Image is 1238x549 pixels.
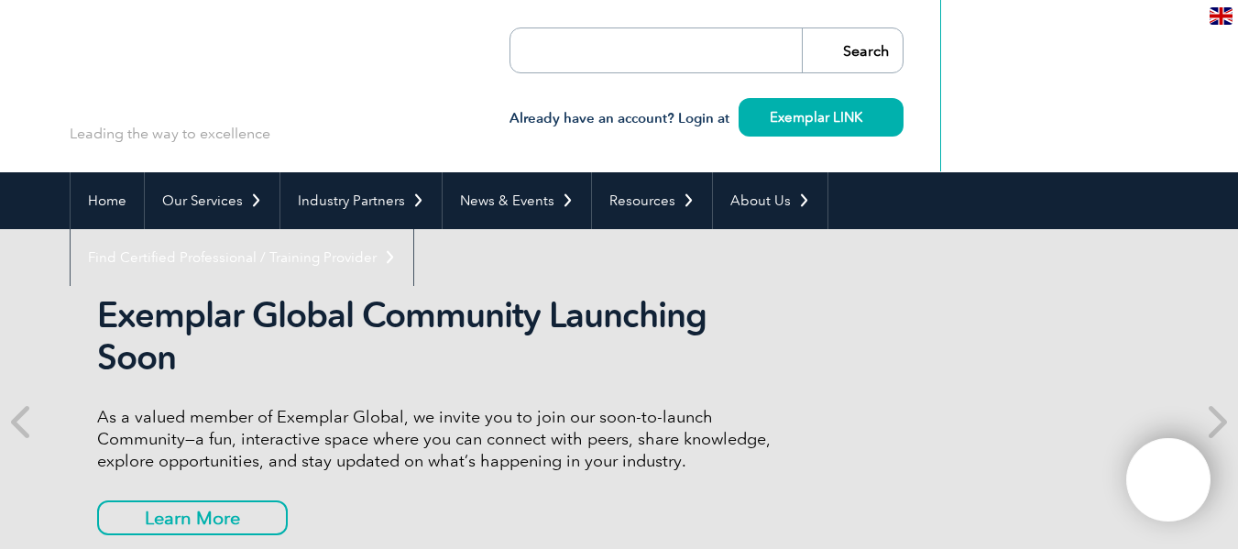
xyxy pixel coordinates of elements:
[713,172,827,229] a: About Us
[280,172,442,229] a: Industry Partners
[1145,457,1191,503] img: svg+xml;nitro-empty-id=MTc5NzoxMTY=-1;base64,PHN2ZyB2aWV3Qm94PSIwIDAgNDAwIDQwMCIgd2lkdGg9IjQwMCIg...
[145,172,279,229] a: Our Services
[443,172,591,229] a: News & Events
[862,112,872,122] img: svg+xml;nitro-empty-id=MzYwOjIzMg==-1;base64,PHN2ZyB2aWV3Qm94PSIwIDAgMTEgMTEiIHdpZHRoPSIxMSIgaGVp...
[1210,7,1233,25] img: en
[71,172,144,229] a: Home
[97,500,288,535] a: Learn More
[802,28,903,72] input: Search
[97,294,784,379] h2: Exemplar Global Community Launching Soon
[97,406,784,472] p: As a valued member of Exemplar Global, we invite you to join our soon-to-launch Community—a fun, ...
[592,172,712,229] a: Resources
[70,124,270,144] p: Leading the way to excellence
[71,229,413,286] a: Find Certified Professional / Training Provider
[739,98,904,137] a: Exemplar LINK
[509,107,904,130] h3: Already have an account? Login at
